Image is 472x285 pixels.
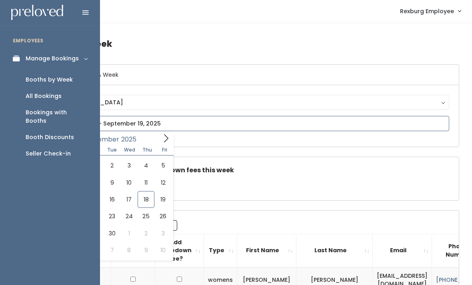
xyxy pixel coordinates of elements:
div: Seller Check-in [26,149,71,158]
th: Email: activate to sort column ascending [373,234,432,267]
th: Type: activate to sort column ascending [204,234,237,267]
div: [GEOGRAPHIC_DATA] [58,98,442,107]
span: September 24, 2025 [121,208,138,225]
h5: Check this box if there are no takedown fees this week [51,167,449,174]
input: Year [119,134,143,144]
span: September 11, 2025 [138,174,154,191]
h6: Select Location & Week [41,65,459,85]
div: Booth Discounts [26,133,74,142]
div: Booths by Week [26,76,73,84]
span: October 1, 2025 [121,225,138,242]
span: September 19, 2025 [154,191,171,208]
span: Thu [138,147,156,152]
span: Rexburg Employee [400,7,454,16]
th: First Name: activate to sort column ascending [237,234,296,267]
span: September 9, 2025 [104,174,120,191]
span: October 2, 2025 [138,225,154,242]
span: September 26, 2025 [154,208,171,225]
h4: Booths by Week [41,33,459,55]
span: September 25, 2025 [138,208,154,225]
img: preloved logo [11,5,63,20]
div: Bookings with Booths [26,108,87,125]
span: September 16, 2025 [104,191,120,208]
span: October 9, 2025 [138,242,154,259]
span: September 17, 2025 [121,191,138,208]
span: September 2, 2025 [104,157,120,174]
span: September 3, 2025 [121,157,138,174]
span: September 23, 2025 [104,208,120,225]
button: [GEOGRAPHIC_DATA] [51,95,449,110]
span: September 5, 2025 [154,157,171,174]
div: All Bookings [26,92,62,100]
input: September 13 - September 19, 2025 [51,116,449,131]
span: October 7, 2025 [104,242,120,259]
span: September 10, 2025 [121,174,138,191]
a: Rexburg Employee [392,2,469,20]
span: Tue [103,147,121,152]
span: September 30, 2025 [104,225,120,242]
span: Wed [121,147,138,152]
span: September 4, 2025 [138,157,154,174]
span: October 8, 2025 [121,242,138,259]
th: Add Takedown Fee?: activate to sort column ascending [155,234,204,267]
span: October 10, 2025 [154,242,171,259]
th: Last Name: activate to sort column ascending [296,234,373,267]
span: October 3, 2025 [154,225,171,242]
span: September [83,136,119,143]
span: September 18, 2025 [138,191,154,208]
span: September 12, 2025 [154,174,171,191]
div: Manage Bookings [26,54,79,63]
span: Fri [156,147,174,152]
